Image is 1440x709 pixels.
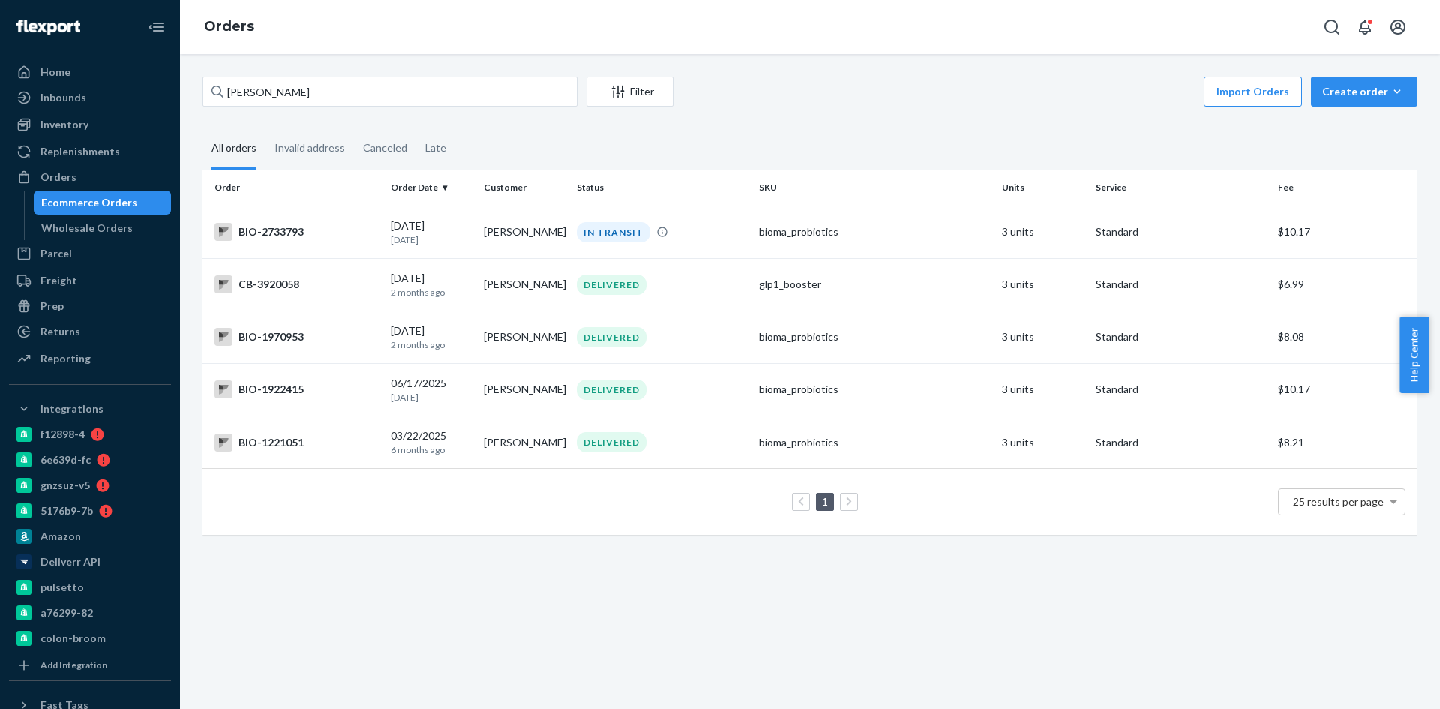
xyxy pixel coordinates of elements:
div: [DATE] [391,218,472,246]
div: Parcel [40,246,72,261]
div: 03/22/2025 [391,428,472,456]
div: 6e639d-fc [40,452,91,467]
div: Returns [40,324,80,339]
a: Inbounds [9,86,171,110]
td: [PERSON_NAME] [478,363,571,416]
div: Prep [40,299,64,314]
p: 2 months ago [391,338,472,351]
a: Returns [9,320,171,344]
div: Customer [484,181,565,194]
div: Orders [40,170,76,185]
a: Wholesale Orders [34,216,172,240]
button: Close Navigation [141,12,171,42]
p: Standard [1096,277,1266,292]
div: Integrations [40,401,103,416]
td: [PERSON_NAME] [478,258,571,311]
div: Add Integration [40,659,107,671]
th: Service [1090,170,1272,206]
div: DELIVERED [577,432,646,452]
td: 3 units [996,416,1089,469]
div: Amazon [40,529,81,544]
p: Standard [1096,329,1266,344]
a: Freight [9,269,171,293]
div: a76299-82 [40,605,93,620]
div: Create order [1322,84,1406,99]
div: BIO-2733793 [214,223,379,241]
a: f12898-4 [9,422,171,446]
div: Wholesale Orders [41,221,133,236]
td: [PERSON_NAME] [478,311,571,363]
th: Status [571,170,753,206]
td: 3 units [996,206,1089,258]
div: gnzsuz-v5 [40,478,90,493]
div: pulsetto [40,580,84,595]
div: bioma_probiotics [759,382,990,397]
th: Fee [1272,170,1417,206]
p: Standard [1096,382,1266,397]
a: Home [9,60,171,84]
td: 3 units [996,311,1089,363]
a: Replenishments [9,140,171,164]
p: [DATE] [391,233,472,246]
div: Inventory [40,117,88,132]
button: Import Orders [1204,77,1302,107]
div: DELIVERED [577,327,646,347]
div: [DATE] [391,323,472,351]
a: Orders [204,18,254,35]
th: Order [202,170,385,206]
p: 6 months ago [391,443,472,456]
th: Order Date [385,170,478,206]
td: $8.08 [1272,311,1417,363]
div: [DATE] [391,271,472,299]
div: colon-broom [40,631,106,646]
a: Parcel [9,242,171,266]
a: Deliverr API [9,550,171,574]
div: DELIVERED [577,380,646,400]
a: colon-broom [9,626,171,650]
div: Inbounds [40,90,86,105]
div: Ecommerce Orders [41,195,137,210]
td: $6.99 [1272,258,1417,311]
div: BIO-1970953 [214,328,379,346]
div: Freight [40,273,77,288]
button: Help Center [1399,317,1429,393]
a: Ecommerce Orders [34,191,172,215]
div: BIO-1922415 [214,380,379,398]
ol: breadcrumbs [192,5,266,49]
div: 06/17/2025 [391,376,472,404]
td: $10.17 [1272,206,1417,258]
button: Integrations [9,397,171,421]
a: Amazon [9,524,171,548]
td: $10.17 [1272,363,1417,416]
a: Add Integration [9,656,171,674]
span: 25 results per page [1293,495,1384,508]
p: Standard [1096,224,1266,239]
a: a76299-82 [9,601,171,625]
p: 2 months ago [391,286,472,299]
input: Search orders [202,77,577,107]
div: bioma_probiotics [759,329,990,344]
div: All orders [211,128,256,170]
a: pulsetto [9,575,171,599]
button: Filter [586,77,673,107]
div: bioma_probiotics [759,435,990,450]
td: $8.21 [1272,416,1417,469]
a: 5176b9-7b [9,499,171,523]
div: Invalid address [274,128,345,167]
div: Filter [587,84,673,99]
td: 3 units [996,363,1089,416]
div: Home [40,65,70,80]
div: Replenishments [40,144,120,159]
th: SKU [753,170,996,206]
img: Flexport logo [16,20,80,35]
a: Page 1 is your current page [819,495,831,508]
div: CB-3920058 [214,275,379,293]
button: Open Search Box [1317,12,1347,42]
div: DELIVERED [577,275,646,295]
th: Units [996,170,1089,206]
button: Create order [1311,77,1417,107]
p: [DATE] [391,391,472,404]
div: 5176b9-7b [40,503,93,518]
a: 6e639d-fc [9,448,171,472]
button: Open notifications [1350,12,1380,42]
